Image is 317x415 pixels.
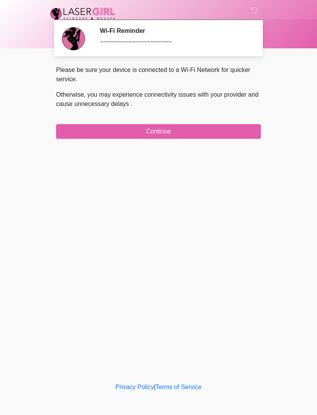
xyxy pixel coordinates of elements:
[155,384,201,390] a: Terms of Service
[56,90,261,109] p: Otherwise, you may experience connectivity issues with your provider and cause unnecessary delays .
[116,384,154,390] a: Privacy Policy
[48,6,117,21] img: Laser Girl Med Spa LLC Logo
[62,27,85,50] img: Agent Avatar
[100,27,249,34] h2: Wi-Fi Reminder
[100,38,249,47] div: ~~~~~~~~~~~~~~~~~~~~
[56,65,261,84] p: Please be sure your device is connected to a Wi-Fi Network for quicker service.
[154,384,155,390] a: |
[56,124,261,139] button: Continue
